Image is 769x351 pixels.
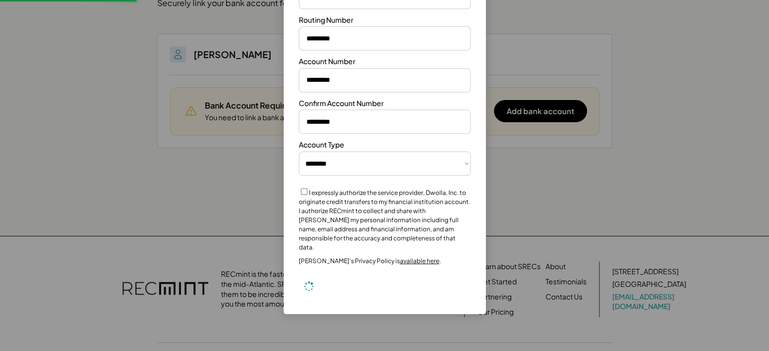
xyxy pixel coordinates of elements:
[299,57,355,67] div: Account Number
[299,257,441,265] div: [PERSON_NAME]’s Privacy Policy is .
[299,189,470,251] label: I expressly authorize the service provider, Dwolla, Inc. to originate credit transfers to my fina...
[299,140,344,150] div: Account Type
[400,257,439,265] a: available here
[299,15,353,25] div: Routing Number
[299,98,384,109] div: Confirm Account Number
